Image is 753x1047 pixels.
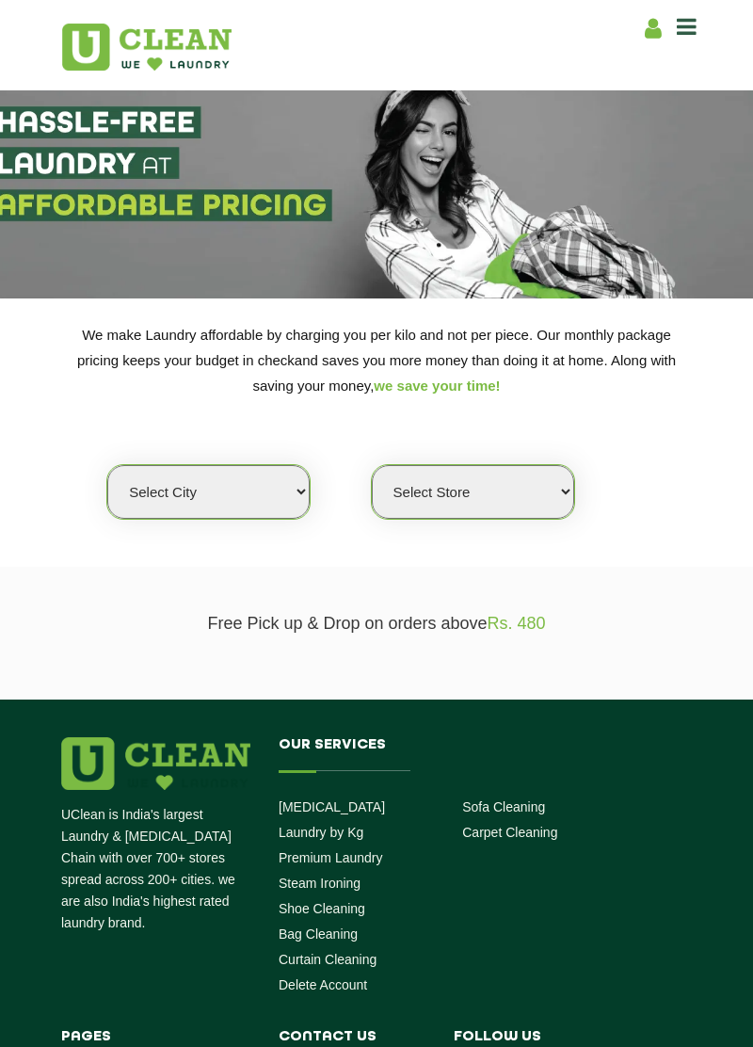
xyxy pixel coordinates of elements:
[488,614,546,633] span: Rs. 480
[279,901,365,916] a: Shoe Cleaning
[61,804,250,934] p: UClean is India's largest Laundry & [MEDICAL_DATA] Chain with over 700+ stores spread across 200+...
[462,825,557,840] a: Carpet Cleaning
[279,737,647,771] h4: Our Services
[61,322,692,398] p: We make Laundry affordable by charging you per kilo and not per piece. Our monthly package pricin...
[62,24,232,71] img: UClean Laundry and Dry Cleaning
[279,799,385,814] a: [MEDICAL_DATA]
[279,850,383,865] a: Premium Laundry
[279,977,367,992] a: Delete Account
[374,378,500,394] span: we save your time!
[61,614,692,634] p: Free Pick up & Drop on orders above
[279,926,358,942] a: Bag Cleaning
[462,799,545,814] a: Sofa Cleaning
[61,737,250,790] img: logo.png
[279,825,363,840] a: Laundry by Kg
[279,952,376,967] a: Curtain Cleaning
[279,876,360,891] a: Steam Ironing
